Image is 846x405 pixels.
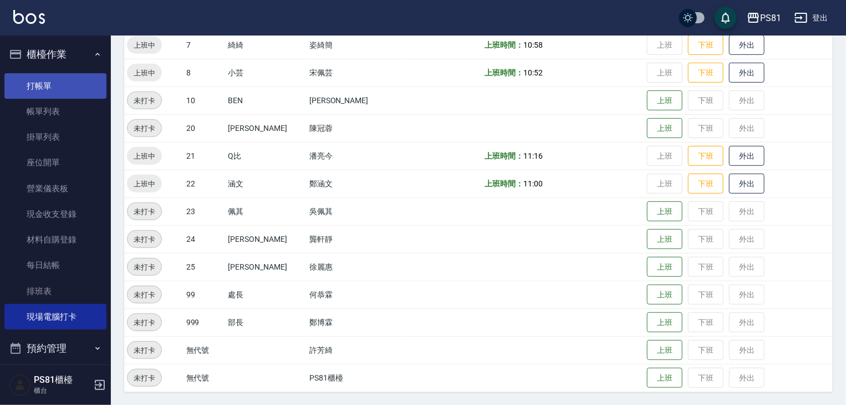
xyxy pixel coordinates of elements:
button: 下班 [688,63,723,83]
span: 上班中 [127,178,162,190]
button: PS81 [742,7,786,29]
td: 宋佩芸 [307,59,401,87]
span: 未打卡 [128,345,161,356]
span: 上班中 [127,150,162,162]
button: 外出 [729,174,765,194]
button: 報表及分析 [4,363,106,392]
td: 綺綺 [226,31,307,59]
a: 帳單列表 [4,99,106,124]
span: 未打卡 [128,234,161,245]
a: 營業儀表板 [4,176,106,201]
td: 吳佩其 [307,198,401,225]
img: Person [9,374,31,396]
span: 未打卡 [128,206,161,217]
a: 材料自購登錄 [4,227,106,252]
a: 掛單列表 [4,124,106,150]
button: 下班 [688,35,723,55]
td: 無代號 [184,336,226,364]
td: 無代號 [184,364,226,392]
a: 排班表 [4,279,106,304]
td: 龔軒靜 [307,225,401,253]
td: 涵文 [226,170,307,198]
td: [PERSON_NAME] [226,225,307,253]
button: 下班 [688,146,723,166]
span: 上班中 [127,39,162,51]
td: [PERSON_NAME] [307,87,401,114]
td: 何恭霖 [307,281,401,308]
td: 20 [184,114,226,142]
td: 徐麗惠 [307,253,401,281]
td: Q比 [226,142,307,170]
button: 上班 [647,368,682,388]
td: 24 [184,225,226,253]
td: 潘亮今 [307,142,401,170]
td: 8 [184,59,226,87]
span: 10:52 [523,68,543,77]
b: 上班時間： [485,68,524,77]
td: 999 [184,308,226,336]
td: 21 [184,142,226,170]
button: 外出 [729,35,765,55]
td: 處長 [226,281,307,308]
td: 陳冠蓉 [307,114,401,142]
span: 上班中 [127,67,162,79]
td: 鄭博霖 [307,308,401,336]
span: 未打卡 [128,261,161,273]
img: Logo [13,10,45,24]
a: 現金收支登錄 [4,201,106,227]
b: 上班時間： [485,179,524,188]
span: 未打卡 [128,317,161,328]
b: 上班時間： [485,151,524,160]
button: save [715,7,737,29]
button: 櫃檯作業 [4,40,106,69]
a: 打帳單 [4,73,106,99]
button: 外出 [729,146,765,166]
p: 櫃台 [34,386,90,396]
button: 上班 [647,312,682,333]
td: 7 [184,31,226,59]
span: 未打卡 [128,123,161,134]
button: 外出 [729,63,765,83]
td: 99 [184,281,226,308]
b: 上班時間： [485,40,524,49]
td: 25 [184,253,226,281]
td: [PERSON_NAME] [226,114,307,142]
td: 小芸 [226,59,307,87]
button: 上班 [647,118,682,139]
div: PS81 [760,11,781,25]
h5: PS81櫃檯 [34,374,90,386]
a: 座位開單 [4,150,106,175]
span: 11:00 [523,179,543,188]
td: 佩其 [226,198,307,225]
td: 10 [184,87,226,114]
span: 11:16 [523,151,543,160]
button: 預約管理 [4,334,106,363]
td: 姿綺簡 [307,31,401,59]
td: 23 [184,198,226,225]
td: PS81櫃檯 [307,364,401,392]
button: 上班 [647,257,682,277]
button: 上班 [647,201,682,222]
td: [PERSON_NAME] [226,253,307,281]
button: 下班 [688,174,723,194]
td: 部長 [226,308,307,336]
span: 10:58 [523,40,543,49]
span: 未打卡 [128,95,161,107]
a: 現場電腦打卡 [4,304,106,330]
td: BEN [226,87,307,114]
td: 22 [184,170,226,198]
button: 上班 [647,340,682,361]
button: 上班 [647,90,682,111]
td: 許芳綺 [307,336,401,364]
button: 上班 [647,285,682,305]
a: 每日結帳 [4,252,106,278]
button: 上班 [647,229,682,250]
td: 鄭涵文 [307,170,401,198]
button: 登出 [790,8,833,28]
span: 未打卡 [128,289,161,301]
span: 未打卡 [128,372,161,384]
